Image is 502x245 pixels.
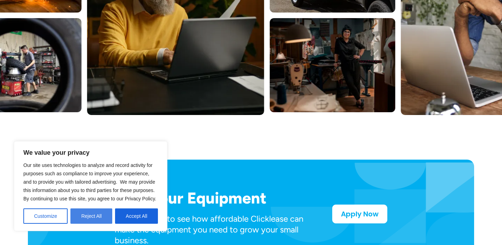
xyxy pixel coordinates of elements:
[23,162,156,201] span: Our site uses technologies to analyze and record activity for purposes such as compliance to impr...
[23,208,68,224] button: Customize
[115,208,158,224] button: Accept All
[270,18,395,112] img: a woman standing next to a sewing machine
[332,205,387,223] a: Apply Now
[14,141,167,231] div: We value your privacy
[23,148,158,157] p: We value your privacy
[115,189,310,207] h2: Find Your Equipment
[70,208,112,224] button: Reject All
